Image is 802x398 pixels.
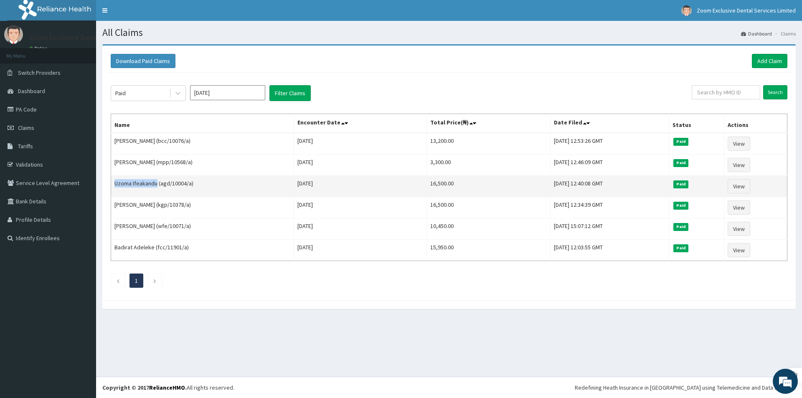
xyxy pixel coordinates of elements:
td: [DATE] 12:53:26 GMT [550,133,669,155]
td: Badirat Adeleke (fcc/11901/a) [111,240,294,261]
span: Paid [673,244,688,252]
th: Date Filed [550,114,669,133]
button: Download Paid Claims [111,54,175,68]
th: Total Price(₦) [427,114,550,133]
input: Search by HMO ID [692,85,760,99]
td: [PERSON_NAME] (wfe/10071/a) [111,218,294,240]
td: [DATE] [294,240,427,261]
input: Search [763,85,787,99]
span: Claims [18,124,34,132]
div: Redefining Heath Insurance in [GEOGRAPHIC_DATA] using Telemedicine and Data Science! [575,383,796,392]
span: Paid [673,180,688,188]
td: [DATE] 12:46:09 GMT [550,155,669,176]
footer: All rights reserved. [96,377,802,398]
div: Chat with us now [43,47,140,58]
span: Paid [673,138,688,145]
a: Previous page [116,277,120,284]
td: [DATE] [294,176,427,197]
span: We're online! [48,105,115,190]
img: User Image [4,25,23,44]
a: View [728,243,750,257]
th: Status [669,114,724,133]
a: View [728,222,750,236]
a: RelianceHMO [149,384,185,391]
td: [PERSON_NAME] (mpp/10568/a) [111,155,294,176]
th: Actions [724,114,787,133]
td: [DATE] 12:34:39 GMT [550,197,669,218]
td: 16,500.00 [427,197,550,218]
td: [DATE] [294,197,427,218]
img: User Image [681,5,692,16]
span: Tariffs [18,142,33,150]
span: Paid [673,202,688,209]
a: View [728,158,750,172]
th: Name [111,114,294,133]
li: Claims [773,30,796,37]
strong: Copyright © 2017 . [102,384,187,391]
a: View [728,137,750,151]
td: [DATE] [294,155,427,176]
a: Page 1 is your current page [135,277,138,284]
span: Switch Providers [18,69,61,76]
td: 10,450.00 [427,218,550,240]
img: d_794563401_company_1708531726252_794563401 [15,42,34,63]
textarea: Type your message and hit 'Enter' [4,228,159,257]
a: View [728,179,750,193]
th: Encounter Date [294,114,427,133]
td: 13,200.00 [427,133,550,155]
p: Zoom Exclusive Dental Services Limited [29,34,158,41]
div: Minimize live chat window [137,4,157,24]
a: Next page [153,277,157,284]
td: [DATE] 12:40:08 GMT [550,176,669,197]
span: Dashboard [18,87,45,95]
button: Filter Claims [269,85,311,101]
h1: All Claims [102,27,796,38]
td: 15,950.00 [427,240,550,261]
td: Uzoma Ifeakandu (agd/10004/a) [111,176,294,197]
td: [DATE] [294,218,427,240]
a: Dashboard [741,30,772,37]
td: [PERSON_NAME] (kgp/10378/a) [111,197,294,218]
td: [DATE] 15:07:12 GMT [550,218,669,240]
span: Paid [673,159,688,167]
span: Zoom Exclusive Dental Services Limited [697,7,796,14]
td: 16,500.00 [427,176,550,197]
td: [DATE] 12:03:55 GMT [550,240,669,261]
div: Paid [115,89,126,97]
a: Online [29,46,49,51]
td: [PERSON_NAME] (bcc/10076/a) [111,133,294,155]
span: Paid [673,223,688,231]
td: [DATE] [294,133,427,155]
a: Add Claim [752,54,787,68]
a: View [728,200,750,215]
input: Select Month and Year [190,85,265,100]
td: 3,300.00 [427,155,550,176]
